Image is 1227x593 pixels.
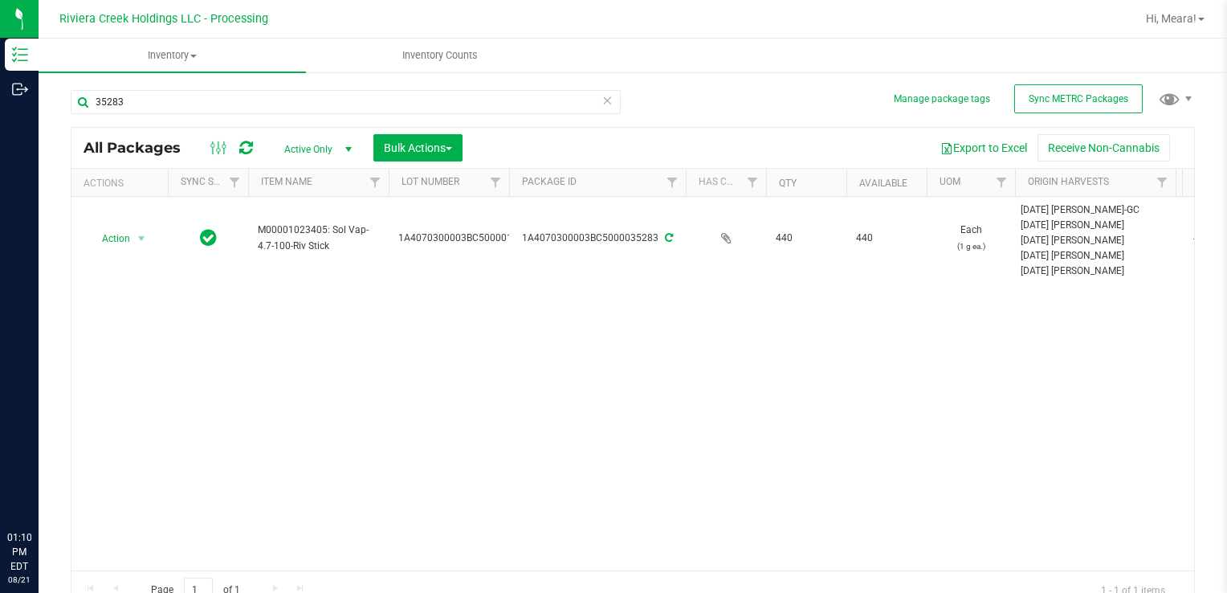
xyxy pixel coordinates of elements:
a: Filter [740,169,766,196]
p: (1 g ea.) [936,239,1005,254]
div: 1A4070300003BC5000035283 [507,231,688,246]
div: [DATE] [PERSON_NAME] [1021,233,1171,248]
a: Sync Status [181,176,243,187]
span: All Packages [84,139,197,157]
span: M00001023405: Sol Vap-4.7-100-Riv Stick [258,223,379,253]
span: 440 [776,231,837,246]
span: Each [936,223,1005,253]
button: Receive Non-Cannabis [1037,134,1170,162]
span: 440 [856,231,917,246]
p: 08/21 [7,574,31,586]
span: Inventory [39,48,306,63]
div: Actions [84,178,161,189]
button: Bulk Actions [373,134,463,162]
a: Filter [1149,169,1176,196]
a: Inventory Counts [306,39,573,72]
button: Sync METRC Packages [1014,84,1143,113]
div: [DATE] [PERSON_NAME] [1021,264,1171,279]
div: [DATE] [PERSON_NAME] [1021,218,1171,233]
button: Export to Excel [930,134,1037,162]
a: Inventory [39,39,306,72]
a: UOM [940,176,960,187]
a: Filter [222,169,248,196]
a: Filter [483,169,509,196]
span: select [132,227,152,250]
inline-svg: Outbound [12,81,28,97]
span: Bulk Actions [384,141,452,154]
a: Filter [989,169,1015,196]
a: Qty [779,178,797,189]
span: Action [88,227,131,250]
div: [DATE] [PERSON_NAME] [1021,248,1171,264]
span: Sync METRC Packages [1029,93,1128,104]
inline-svg: Inventory [12,47,28,63]
span: Riviera Creek Holdings LLC - Processing [59,12,268,26]
a: Item Name [261,176,312,187]
a: Origin Harvests [1028,176,1109,187]
iframe: Resource center [16,464,64,513]
a: Available [859,178,907,189]
span: Sync from Compliance System [662,232,673,243]
input: Search Package ID, Item Name, SKU, Lot or Part Number... [71,90,621,114]
a: Filter [659,169,686,196]
span: Inventory Counts [381,48,499,63]
div: [DATE] [PERSON_NAME]-GC [1021,202,1171,218]
span: 1A4070300003BC5000015062 [398,231,535,246]
a: Lot Number [402,176,459,187]
a: Package ID [522,176,577,187]
span: Clear [601,90,613,111]
a: Filter [362,169,389,196]
p: 01:10 PM EDT [7,530,31,574]
span: In Sync [200,227,217,249]
span: Hi, Meara! [1146,12,1196,25]
button: Manage package tags [894,92,990,106]
th: Has COA [686,169,766,197]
